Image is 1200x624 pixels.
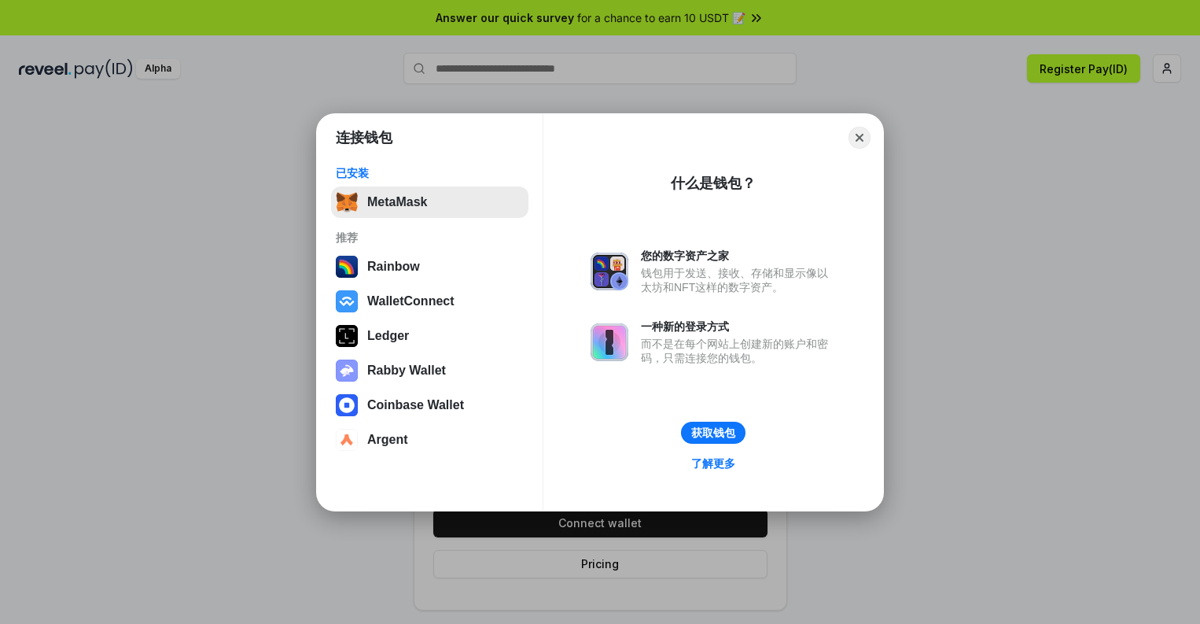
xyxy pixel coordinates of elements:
div: 您的数字资产之家 [641,249,836,263]
div: 已安装 [336,166,524,180]
img: svg+xml,%3Csvg%20width%3D%22120%22%20height%3D%22120%22%20viewBox%3D%220%200%20120%20120%22%20fil... [336,256,358,278]
img: svg+xml,%3Csvg%20xmlns%3D%22http%3A%2F%2Fwww.w3.org%2F2000%2Fsvg%22%20fill%3D%22none%22%20viewBox... [591,323,628,361]
div: 一种新的登录方式 [641,319,836,334]
button: WalletConnect [331,286,528,317]
div: Rainbow [367,260,420,274]
button: Coinbase Wallet [331,390,528,421]
img: svg+xml,%3Csvg%20xmlns%3D%22http%3A%2F%2Fwww.w3.org%2F2000%2Fsvg%22%20width%3D%2228%22%20height%3... [336,325,358,347]
button: Ledger [331,320,528,352]
div: 钱包用于发送、接收、存储和显示像以太坊和NFT这样的数字资产。 [641,266,836,294]
div: MetaMask [367,195,427,209]
button: Close [848,127,871,149]
img: svg+xml,%3Csvg%20xmlns%3D%22http%3A%2F%2Fwww.w3.org%2F2000%2Fsvg%22%20fill%3D%22none%22%20viewBox... [336,360,358,382]
div: Ledger [367,329,409,343]
div: Coinbase Wallet [367,398,464,412]
img: svg+xml,%3Csvg%20width%3D%2228%22%20height%3D%2228%22%20viewBox%3D%220%200%2028%2028%22%20fill%3D... [336,429,358,451]
button: 获取钱包 [681,422,745,444]
img: svg+xml,%3Csvg%20width%3D%2228%22%20height%3D%2228%22%20viewBox%3D%220%200%2028%2028%22%20fill%3D... [336,394,358,416]
div: Argent [367,433,408,447]
div: 而不是在每个网站上创建新的账户和密码，只需连接您的钱包。 [641,337,836,365]
div: 什么是钱包？ [671,174,756,193]
div: Rabby Wallet [367,364,446,378]
div: WalletConnect [367,294,455,308]
a: 了解更多 [682,453,745,474]
button: Rabby Wallet [331,355,528,386]
img: svg+xml,%3Csvg%20xmlns%3D%22http%3A%2F%2Fwww.w3.org%2F2000%2Fsvg%22%20fill%3D%22none%22%20viewBox... [591,253,628,290]
div: 获取钱包 [691,426,735,440]
img: svg+xml,%3Csvg%20fill%3D%22none%22%20height%3D%2233%22%20viewBox%3D%220%200%2035%2033%22%20width%... [336,191,358,213]
h1: 连接钱包 [336,128,392,147]
div: 了解更多 [691,456,735,471]
div: 推荐 [336,231,524,245]
img: svg+xml,%3Csvg%20width%3D%2228%22%20height%3D%2228%22%20viewBox%3D%220%200%2028%2028%22%20fill%3D... [336,290,358,312]
button: Argent [331,424,528,456]
button: MetaMask [331,186,528,218]
button: Rainbow [331,251,528,282]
